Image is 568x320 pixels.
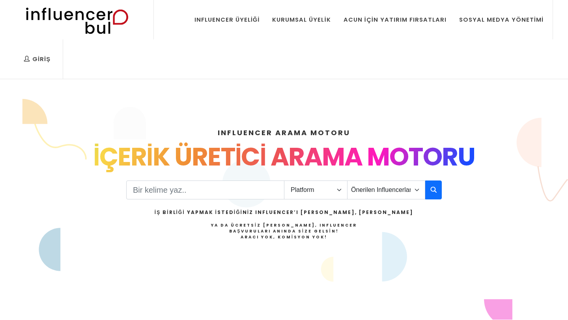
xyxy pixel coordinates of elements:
div: İÇERİK ÜRETİCİ ARAMA MOTORU [28,138,540,176]
h4: Ya da Ücretsiz [PERSON_NAME], Influencer Başvuruları Anında Size Gelsin! [155,222,413,240]
div: Influencer Üyeliği [194,15,260,24]
a: Giriş [18,39,56,79]
strong: Aracı Yok, Komisyon Yok! [241,234,327,240]
div: Kurumsal Üyelik [272,15,331,24]
div: Sosyal Medya Yönetimi [459,15,544,24]
h4: INFLUENCER ARAMA MOTORU [28,127,540,138]
input: Search [126,180,284,199]
div: Acun İçin Yatırım Fırsatları [344,15,447,24]
div: Giriş [24,55,50,63]
h2: İş Birliği Yapmak İstediğiniz Influencer’ı [PERSON_NAME], [PERSON_NAME] [155,209,413,216]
